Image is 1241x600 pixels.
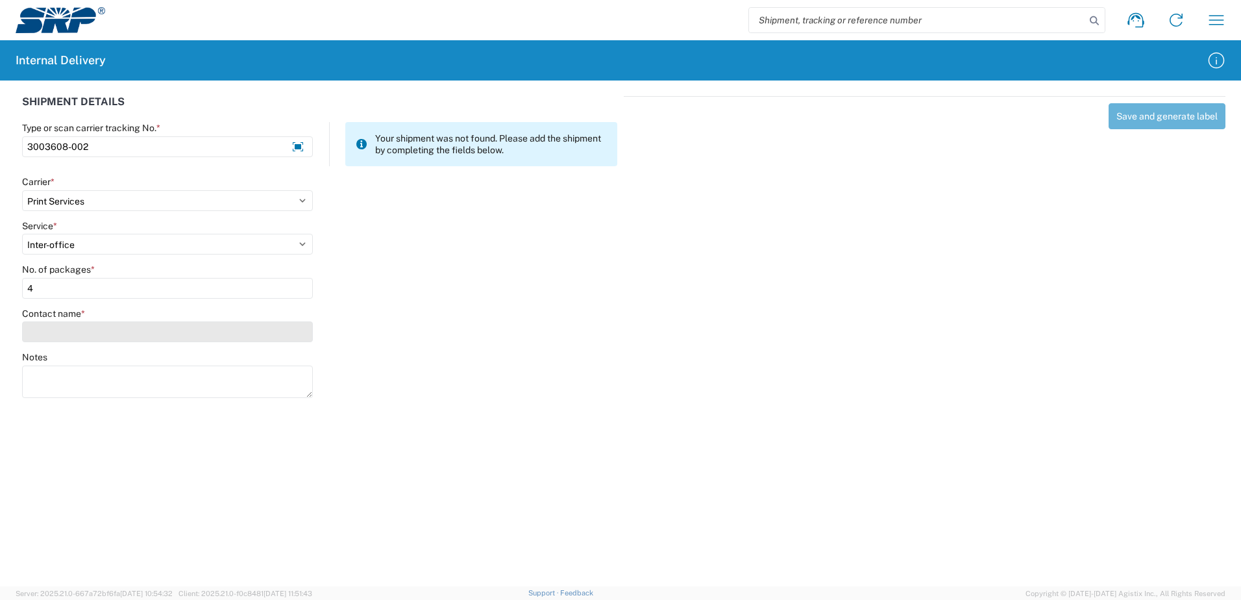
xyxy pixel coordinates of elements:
[16,7,105,33] img: srp
[22,176,55,188] label: Carrier
[22,308,85,319] label: Contact name
[178,590,312,597] span: Client: 2025.21.0-f0c8481
[22,264,95,275] label: No. of packages
[22,122,160,134] label: Type or scan carrier tracking No.
[749,8,1085,32] input: Shipment, tracking or reference number
[528,589,561,597] a: Support
[16,590,173,597] span: Server: 2025.21.0-667a72bf6fa
[375,132,607,156] span: Your shipment was not found. Please add the shipment by completing the fields below.
[22,96,617,122] div: SHIPMENT DETAILS
[1026,588,1225,599] span: Copyright © [DATE]-[DATE] Agistix Inc., All Rights Reserved
[16,53,106,68] h2: Internal Delivery
[264,590,312,597] span: [DATE] 11:51:43
[22,220,57,232] label: Service
[22,351,47,363] label: Notes
[120,590,173,597] span: [DATE] 10:54:32
[560,589,593,597] a: Feedback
